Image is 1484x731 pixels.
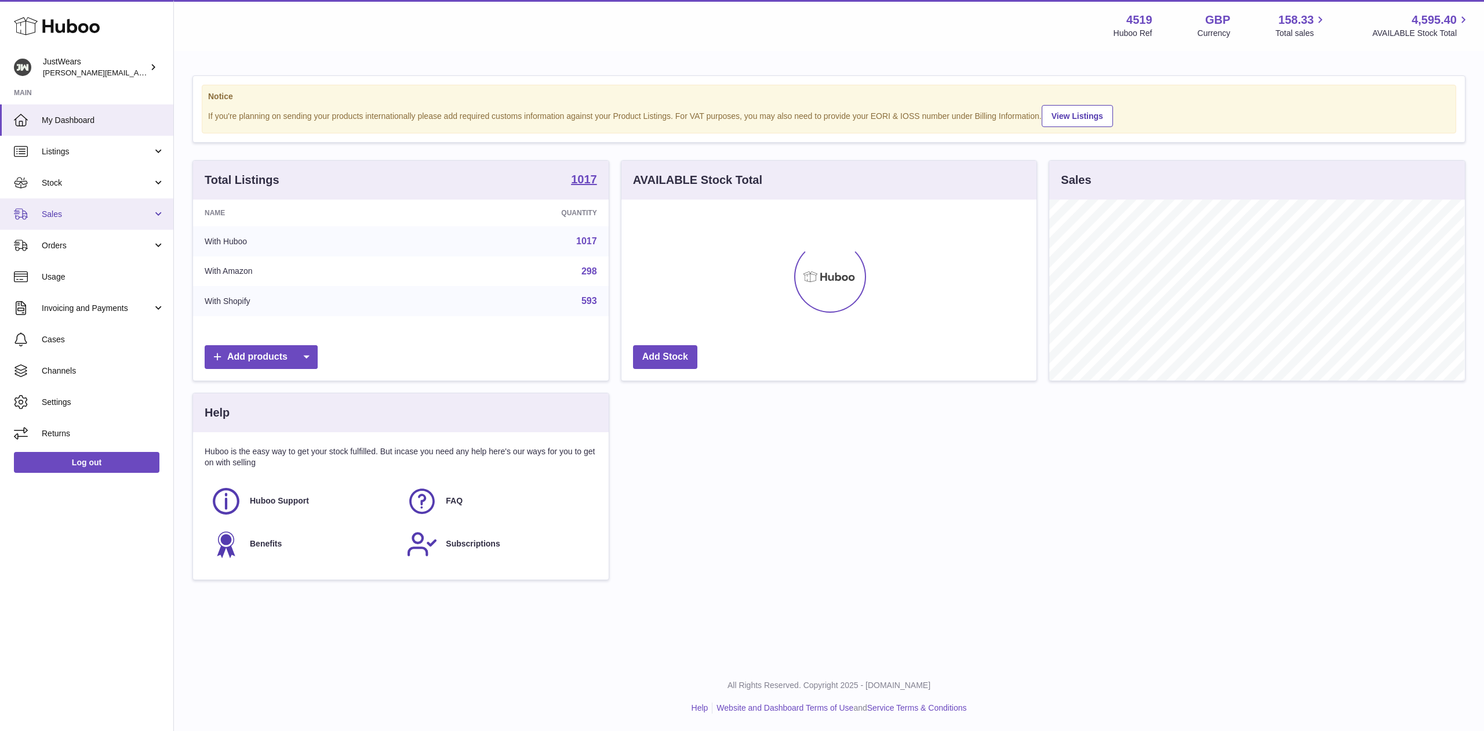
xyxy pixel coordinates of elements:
p: Huboo is the easy way to get your stock fulfilled. But incase you need any help here's our ways f... [205,446,597,468]
a: 4,595.40 AVAILABLE Stock Total [1372,12,1470,39]
a: Log out [14,452,159,473]
li: and [712,703,966,714]
span: Listings [42,146,152,157]
a: Help [692,703,708,712]
span: Settings [42,397,165,408]
img: josh@just-wears.com [14,59,31,76]
a: Service Terms & Conditions [867,703,967,712]
div: JustWears [43,56,147,78]
a: 593 [581,296,597,306]
p: All Rights Reserved. Copyright 2025 - [DOMAIN_NAME] [183,680,1475,691]
td: With Huboo [193,226,420,256]
div: If you're planning on sending your products internationally please add required customs informati... [208,103,1450,127]
span: Total sales [1275,28,1327,39]
strong: Notice [208,91,1450,102]
span: Cases [42,334,165,345]
a: 158.33 Total sales [1275,12,1327,39]
h3: Sales [1061,172,1091,188]
a: Huboo Support [210,486,395,517]
strong: 4519 [1126,12,1152,28]
span: Channels [42,366,165,377]
strong: GBP [1205,12,1230,28]
span: Returns [42,428,165,439]
span: Usage [42,272,165,283]
span: Subscriptions [446,538,500,549]
td: With Shopify [193,286,420,316]
span: Benefits [250,538,282,549]
td: With Amazon [193,256,420,287]
div: Huboo Ref [1114,28,1152,39]
span: Orders [42,240,152,251]
h3: AVAILABLE Stock Total [633,172,762,188]
a: Website and Dashboard Terms of Use [716,703,853,712]
span: Sales [42,209,152,220]
a: 298 [581,266,597,276]
div: Currency [1198,28,1231,39]
a: 1017 [571,173,597,187]
a: Benefits [210,529,395,560]
span: Invoicing and Payments [42,303,152,314]
span: [PERSON_NAME][EMAIL_ADDRESS][DOMAIN_NAME] [43,68,232,77]
h3: Total Listings [205,172,279,188]
h3: Help [205,405,230,421]
a: 1017 [576,236,597,246]
span: 4,595.40 [1412,12,1457,28]
th: Name [193,200,420,226]
a: Add Stock [633,345,697,369]
span: AVAILABLE Stock Total [1372,28,1470,39]
span: FAQ [446,495,463,506]
span: My Dashboard [42,115,165,126]
a: Add products [205,345,318,369]
span: 158.33 [1278,12,1314,28]
a: Subscriptions [406,529,591,560]
th: Quantity [420,200,608,226]
span: Stock [42,178,152,189]
a: View Listings [1042,105,1113,127]
strong: 1017 [571,173,597,185]
a: FAQ [406,486,591,517]
span: Huboo Support [250,495,309,506]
